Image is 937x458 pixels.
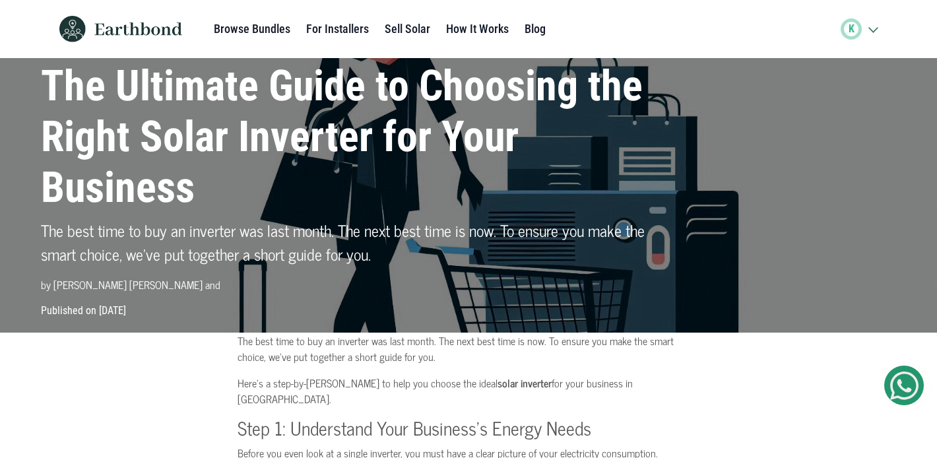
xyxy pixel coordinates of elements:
p: Here’s a step-by-[PERSON_NAME] to help you choose the ideal for your business in [GEOGRAPHIC_DATA]. [238,375,699,407]
h3: Step 1: Understand Your Business's Energy Needs [238,417,699,440]
span: K [849,21,855,37]
p: by [PERSON_NAME] [PERSON_NAME] and [41,277,678,292]
p: The best time to buy an inverter was last month. The next best time is now. To ensure you make th... [238,333,699,364]
a: Sell Solar [385,16,430,42]
h1: The Ultimate Guide to Choosing the Right Solar Inverter for Your Business [41,61,678,213]
img: Earthbond icon logo [54,16,91,42]
p: Published on [DATE] [33,303,904,319]
a: How It Works [446,16,509,42]
img: Earthbond text logo [94,22,182,36]
a: Earthbond icon logo Earthbond text logo [54,5,182,53]
b: solar inverter [498,374,552,391]
p: The best time to buy an inverter was last month. The next best time is now. To ensure you make th... [41,218,678,266]
img: Get Started On Earthbond Via Whatsapp [890,372,919,400]
a: Blog [525,16,546,42]
a: Browse Bundles [214,16,290,42]
a: For Installers [306,16,369,42]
